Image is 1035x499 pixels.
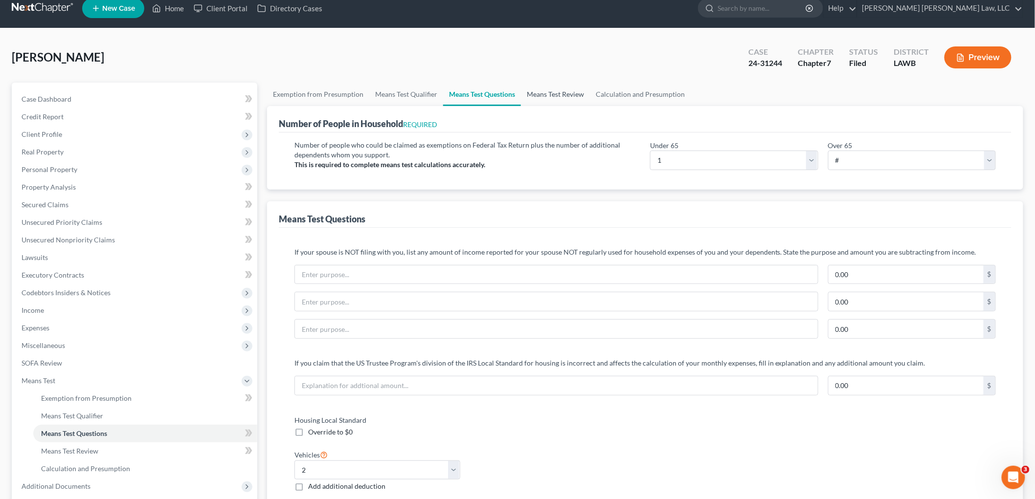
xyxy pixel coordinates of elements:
div: Means Test Questions [279,213,365,225]
a: Secured Claims [14,196,257,214]
input: Explanation for addtional amount... [295,376,818,395]
span: Miscellaneous [22,341,65,349]
span: [PERSON_NAME] [12,50,104,64]
span: Exemption from Presumption [41,394,132,402]
span: Credit Report [22,112,64,121]
iframe: Intercom live chat [1002,466,1025,489]
span: Real Property [22,148,64,156]
input: Enter purpose... [295,292,818,311]
p: If you claim that the US Trustee Program's division of the IRS Local Standard for housing is inco... [294,358,996,368]
div: Filed [849,58,878,69]
div: Status [849,46,878,58]
label: Under 65 [650,140,678,151]
a: Means Test Qualifier [369,83,443,106]
span: Calculation and Presumption [41,464,130,473]
div: $ [984,292,995,311]
span: SOFA Review [22,359,62,367]
div: District [894,46,929,58]
a: Property Analysis [14,178,257,196]
input: 0.00 [829,376,984,395]
span: REQUIRED [403,120,437,129]
span: Income [22,306,44,314]
div: $ [984,376,995,395]
label: Vehicles [294,449,328,460]
span: Override to $0 [308,428,353,436]
span: Unsecured Priority Claims [22,218,102,226]
a: Means Test Questions [443,83,521,106]
span: Add additional deduction [308,482,385,490]
input: 0.00 [829,265,984,284]
span: Personal Property [22,165,77,174]
span: Codebtors Insiders & Notices [22,288,111,297]
span: Means Test Review [41,447,98,455]
label: Housing Local Standard [290,415,640,425]
p: Number of people who could be claimed as exemptions on Federal Tax Return plus the number of addi... [294,140,640,160]
span: Property Analysis [22,183,76,191]
input: Enter purpose... [295,265,818,284]
p: If your spouse is NOT filing with you, list any amount of income reported for your spouse NOT reg... [294,247,996,257]
a: Unsecured Priority Claims [14,214,257,231]
div: Chapter [798,46,833,58]
a: Credit Report [14,108,257,126]
a: Exemption from Presumption [267,83,369,106]
a: Calculation and Presumption [590,83,691,106]
div: Case [748,46,782,58]
span: Means Test Qualifier [41,412,103,420]
span: Expenses [22,324,49,332]
span: New Case [102,5,135,12]
a: Lawsuits [14,249,257,266]
input: 0.00 [829,292,984,311]
a: SOFA Review [14,354,257,372]
a: Executory Contracts [14,266,257,284]
span: 3 [1022,466,1030,474]
div: $ [984,320,995,338]
span: Unsecured Nonpriority Claims [22,236,115,244]
a: Case Dashboard [14,90,257,108]
strong: This is required to complete means test calculations accurately. [294,160,485,169]
a: Means Test Qualifier [33,407,257,425]
span: Executory Contracts [22,271,84,279]
div: $ [984,265,995,284]
input: Enter purpose... [295,320,818,338]
label: Over 65 [828,140,853,151]
span: Case Dashboard [22,95,71,103]
span: Secured Claims [22,200,68,209]
span: Lawsuits [22,253,48,261]
a: Means Test Questions [33,425,257,442]
a: Calculation and Presumption [33,460,257,477]
span: Means Test Questions [41,429,107,437]
div: 24-31244 [748,58,782,69]
div: Chapter [798,58,833,69]
div: Number of People in Household [279,118,437,130]
input: 0.00 [829,320,984,338]
button: Preview [945,46,1012,68]
span: 7 [827,58,831,67]
span: Means Test [22,376,55,385]
a: Unsecured Nonpriority Claims [14,231,257,249]
div: LAWB [894,58,929,69]
span: Additional Documents [22,482,90,490]
a: Exemption from Presumption [33,390,257,407]
a: Means Test Review [521,83,590,106]
span: Client Profile [22,130,62,138]
a: Means Test Review [33,442,257,460]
